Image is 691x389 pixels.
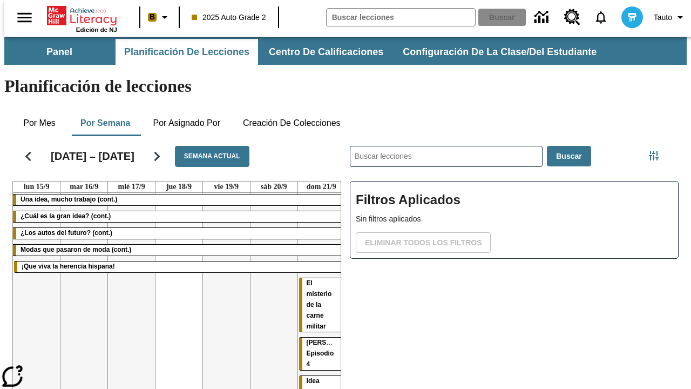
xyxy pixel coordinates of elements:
span: ¡Que viva la herencia hispana! [22,263,115,270]
span: Configuración de la clase/del estudiante [403,46,597,58]
div: Portada [47,4,117,33]
div: ¿Cuál es la gran idea? (cont.) [13,211,345,222]
div: Elena Menope: Episodio 4 [299,338,344,370]
div: El misterio de la carne militar [299,278,344,332]
a: 20 de septiembre de 2025 [259,182,289,192]
div: Subbarra de navegación [4,37,687,65]
button: Por semana [72,110,139,136]
button: Escoja un nuevo avatar [615,3,649,31]
div: Subbarra de navegación [4,39,606,65]
input: Buscar campo [327,9,475,26]
h2: Filtros Aplicados [356,187,673,213]
div: Modas que pasaron de moda (cont.) [13,245,345,256]
button: Menú lateral de filtros [643,145,665,166]
button: Panel [5,39,113,65]
button: Por mes [12,110,66,136]
a: 16 de septiembre de 2025 [67,182,100,192]
button: Regresar [15,143,42,170]
button: Planificación de lecciones [116,39,258,65]
div: Una idea, mucho trabajo (cont.) [13,194,345,205]
input: Buscar lecciones [350,146,542,166]
div: Filtros Aplicados [350,181,679,259]
button: Buscar [547,146,591,167]
span: B [150,10,155,24]
h1: Planificación de lecciones [4,76,687,96]
button: Boost El color de la clase es anaranjado claro. Cambiar el color de la clase. [144,8,175,27]
span: Planificación de lecciones [124,46,249,58]
a: 18 de septiembre de 2025 [164,182,194,192]
button: Centro de calificaciones [260,39,392,65]
a: 17 de septiembre de 2025 [116,182,147,192]
button: Configuración de la clase/del estudiante [394,39,605,65]
button: Semana actual [175,146,249,167]
a: 21 de septiembre de 2025 [304,182,338,192]
span: El misterio de la carne militar [307,279,332,330]
span: Panel [46,46,72,58]
a: Centro de información [528,3,558,32]
div: ¡Que viva la herencia hispana! [14,261,344,272]
span: Una idea, mucho trabajo (cont.) [21,196,117,203]
span: Centro de calificaciones [269,46,383,58]
button: Por asignado por [144,110,229,136]
a: 15 de septiembre de 2025 [22,182,52,192]
a: Portada [47,5,117,26]
span: ¿Los autos del futuro? (cont.) [21,229,112,237]
span: 2025 Auto Grade 2 [192,12,266,23]
span: ¿Cuál es la gran idea? (cont.) [21,212,111,220]
a: Centro de recursos, Se abrirá en una pestaña nueva. [558,3,587,32]
button: Seguir [143,143,171,170]
button: Creación de colecciones [234,110,349,136]
a: Notificaciones [587,3,615,31]
img: avatar image [621,6,643,28]
h2: [DATE] – [DATE] [51,150,134,163]
div: ¿Los autos del futuro? (cont.) [13,228,345,239]
button: Perfil/Configuración [649,8,691,27]
p: Sin filtros aplicados [356,213,673,225]
span: Tauto [654,12,672,23]
span: Modas que pasaron de moda (cont.) [21,246,131,253]
a: 19 de septiembre de 2025 [212,182,241,192]
button: Abrir el menú lateral [9,2,40,33]
span: Edición de NJ [76,26,117,33]
span: Elena Menope: Episodio 4 [307,339,363,368]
